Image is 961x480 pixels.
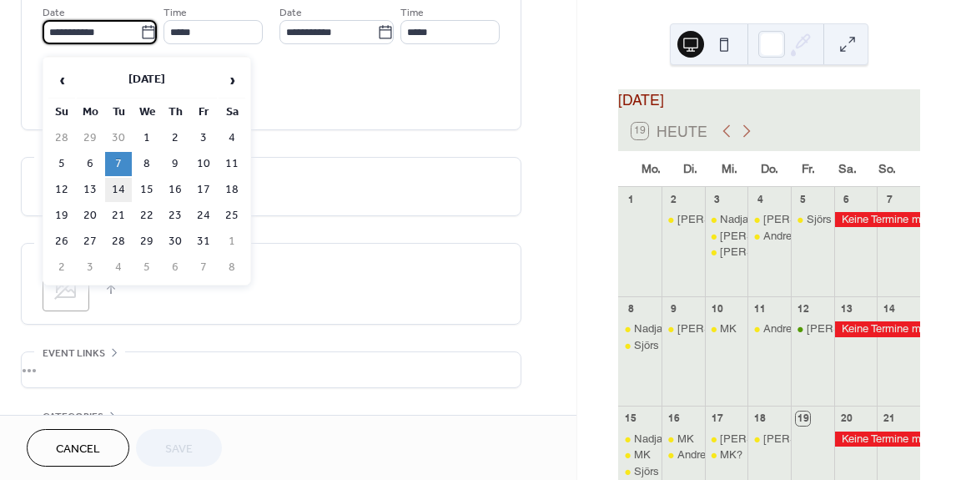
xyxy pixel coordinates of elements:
[753,302,767,316] div: 11
[828,152,868,186] div: Sa.
[77,152,103,176] td: 6
[190,230,217,254] td: 31
[48,230,75,254] td: 26
[219,178,245,202] td: 18
[763,432,856,447] div: [PERSON_NAME]
[624,302,638,316] div: 8
[720,321,737,336] div: MK
[219,100,245,124] th: Sa
[618,338,662,353] div: Sjörs
[77,204,103,228] td: 20
[671,152,710,186] div: Di.
[162,152,189,176] td: 9
[747,212,791,227] div: Michael
[634,447,651,462] div: MK
[190,255,217,280] td: 7
[164,4,187,22] span: Time
[710,192,724,206] div: 3
[667,302,681,316] div: 9
[162,255,189,280] td: 6
[705,229,748,244] div: Florian
[105,255,132,280] td: 4
[662,447,705,462] div: Andre&Katja
[750,152,789,186] div: Do.
[667,192,681,206] div: 2
[190,126,217,150] td: 3
[190,152,217,176] td: 10
[705,447,748,462] div: MK?
[27,429,129,467] button: Cancel
[763,229,824,244] div: Andre&Katja
[720,432,818,447] div: [PERSON_NAME]?
[43,345,105,362] span: Event links
[753,412,767,426] div: 18
[624,192,638,206] div: 1
[677,447,738,462] div: Andre&Katja
[162,178,189,202] td: 16
[807,321,899,336] div: [PERSON_NAME]
[868,152,907,186] div: So.
[162,230,189,254] td: 30
[634,321,662,336] div: Nadja
[105,100,132,124] th: Tu
[634,464,659,479] div: Sjörs
[279,4,302,22] span: Date
[618,432,662,447] div: Nadja
[796,302,810,316] div: 12
[796,412,810,426] div: 19
[705,432,748,447] div: Florian?
[634,338,659,353] div: Sjörs
[720,229,813,244] div: [PERSON_NAME]
[133,178,160,202] td: 15
[710,302,724,316] div: 10
[763,321,824,336] div: Andre&Katja
[219,126,245,150] td: 4
[77,63,217,99] th: [DATE]
[48,255,75,280] td: 2
[705,245,748,260] div: Steffen
[883,192,897,206] div: 7
[400,4,424,22] span: Time
[133,126,160,150] td: 1
[618,447,662,462] div: MK
[162,126,189,150] td: 2
[631,152,671,186] div: Mo.
[662,321,705,336] div: Michael
[662,432,705,447] div: MK
[720,212,748,227] div: Nadja
[219,63,244,97] span: ›
[77,100,103,124] th: Mo
[219,204,245,228] td: 25
[43,4,65,22] span: Date
[43,408,103,426] span: Categories
[883,412,897,426] div: 21
[48,126,75,150] td: 28
[105,126,132,150] td: 30
[43,265,89,311] div: ;
[105,230,132,254] td: 28
[747,321,791,336] div: Andre&Katja
[105,152,132,176] td: 7
[677,432,694,447] div: MK
[133,204,160,228] td: 22
[791,321,834,336] div: Sebastian
[162,204,189,228] td: 23
[634,432,662,447] div: Nadja
[48,204,75,228] td: 19
[710,412,724,426] div: 17
[162,100,189,124] th: Th
[883,302,897,316] div: 14
[667,412,681,426] div: 16
[49,63,74,97] span: ‹
[105,178,132,202] td: 14
[747,432,791,447] div: Elke
[133,152,160,176] td: 8
[720,245,813,260] div: [PERSON_NAME]
[789,152,828,186] div: Fr.
[133,100,160,124] th: We
[753,192,767,206] div: 4
[190,204,217,228] td: 24
[791,212,834,227] div: Sjörs
[839,302,853,316] div: 13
